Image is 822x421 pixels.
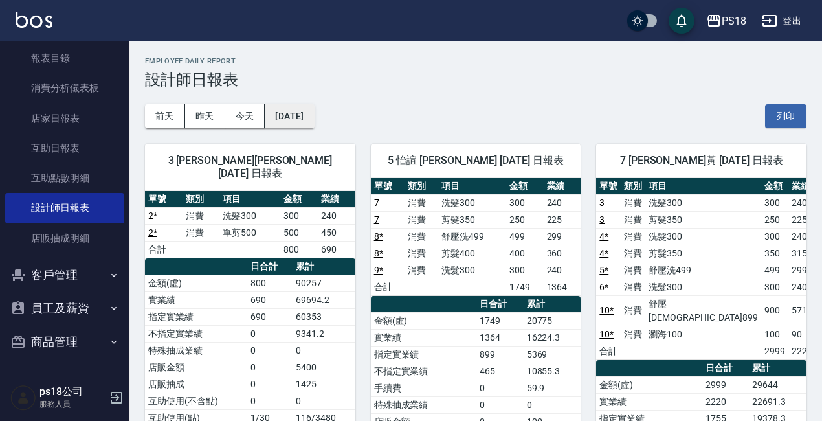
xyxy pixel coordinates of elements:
td: 2220 [788,343,816,359]
table: a dense table [596,178,815,360]
th: 類別 [405,178,438,195]
td: 合計 [371,279,405,295]
td: 450 [318,224,355,241]
td: 90 [788,326,816,343]
button: [DATE] [265,104,314,128]
th: 日合計 [247,258,293,275]
a: 店販抽成明細 [5,223,124,253]
a: 7 [374,214,379,225]
td: 0 [476,380,523,396]
td: 消費 [183,224,220,241]
td: 5369 [524,346,581,363]
td: 單剪500 [219,224,280,241]
td: 350 [761,245,788,262]
th: 累計 [749,360,806,377]
td: 剪髮350 [645,211,761,228]
td: 1749 [506,279,544,295]
td: 消費 [621,245,645,262]
td: 315 [788,245,816,262]
td: 0 [247,342,293,359]
p: 服務人員 [39,398,106,410]
button: 員工及薪資 [5,291,124,325]
td: 90257 [293,275,355,291]
td: 店販金額 [145,359,247,376]
a: 店家日報表 [5,104,124,133]
td: 消費 [621,228,645,245]
td: 1425 [293,376,355,393]
td: 465 [476,363,523,380]
td: 899 [476,346,523,363]
img: Logo [16,12,52,28]
td: 合計 [596,343,621,359]
button: save [669,8,694,34]
td: 22691.3 [749,393,806,410]
th: 業績 [544,178,581,195]
th: 日合計 [476,296,523,313]
td: 499 [506,228,544,245]
th: 項目 [438,178,506,195]
td: 消費 [621,295,645,326]
td: 剪髮400 [438,245,506,262]
td: 690 [247,308,293,325]
td: 消費 [621,279,645,295]
td: 571 [788,295,816,326]
td: 240 [544,262,581,279]
td: 300 [761,194,788,211]
td: 400 [506,245,544,262]
td: 690 [247,291,293,308]
td: 300 [761,279,788,295]
td: 0 [247,325,293,342]
a: 3 [599,198,605,208]
td: 剪髮350 [438,211,506,228]
td: 0 [476,396,523,413]
td: 洗髮300 [438,194,506,211]
td: 舒壓洗499 [438,228,506,245]
td: 500 [280,224,318,241]
td: 499 [761,262,788,279]
th: 單號 [145,191,183,208]
td: 消費 [621,194,645,211]
a: 消費分析儀表板 [5,73,124,103]
a: 7 [374,198,379,208]
td: 800 [247,275,293,291]
div: PS18 [722,13,746,29]
td: 240 [788,228,816,245]
td: 2999 [702,376,749,393]
td: 0 [247,376,293,393]
td: 240 [788,194,816,211]
th: 業績 [788,178,816,195]
th: 累計 [293,258,355,275]
td: 0 [247,359,293,376]
button: 客戶管理 [5,258,124,292]
td: 特殊抽成業績 [145,342,247,359]
td: 225 [788,211,816,228]
th: 金額 [506,178,544,195]
td: 20775 [524,312,581,329]
button: 昨天 [185,104,225,128]
td: 300 [280,207,318,224]
td: 消費 [621,326,645,343]
td: 250 [506,211,544,228]
td: 瀏海100 [645,326,761,343]
td: 舒壓洗499 [645,262,761,279]
td: 舒壓[DEMOGRAPHIC_DATA]899 [645,295,761,326]
td: 900 [761,295,788,326]
td: 指定實業績 [145,308,247,325]
td: 800 [280,241,318,258]
td: 剪髮350 [645,245,761,262]
a: 設計師日報表 [5,193,124,223]
td: 實業績 [371,329,477,346]
td: 0 [293,342,355,359]
td: 手續費 [371,380,477,396]
h3: 設計師日報表 [145,71,806,89]
td: 洗髮300 [438,262,506,279]
td: 5400 [293,359,355,376]
th: 項目 [645,178,761,195]
td: 16224.3 [524,329,581,346]
td: 59.9 [524,380,581,396]
table: a dense table [371,178,581,296]
a: 3 [599,214,605,225]
td: 300 [761,228,788,245]
h5: ps18公司 [39,385,106,398]
td: 10855.3 [524,363,581,380]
